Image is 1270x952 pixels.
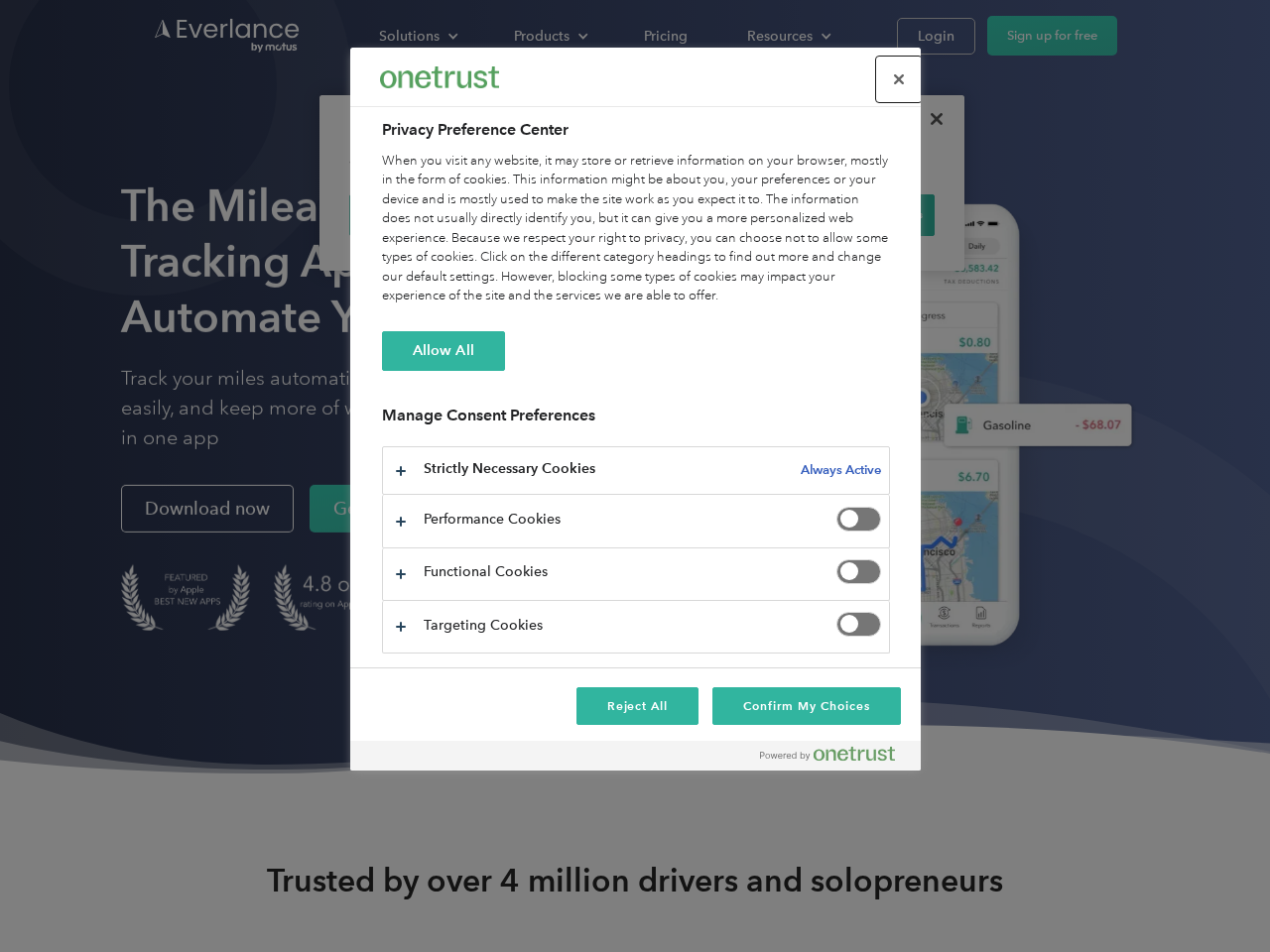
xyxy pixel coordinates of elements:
[382,406,890,436] h3: Manage Consent Preferences
[576,687,699,725] button: Reject All
[382,152,890,306] div: When you visit any website, it may store or retrieve information on your browser, mostly in the f...
[712,687,900,725] button: Confirm My Choices
[380,58,499,97] div: Everlance
[350,48,921,771] div: Preference center
[380,66,499,87] img: Everlance
[382,118,890,142] h2: Privacy Preference Center
[877,58,921,101] button: Close
[760,746,895,762] img: Powered by OneTrust Opens in a new Tab
[760,746,911,771] a: Powered by OneTrust Opens in a new Tab
[350,48,921,771] div: Privacy Preference Center
[382,331,505,371] button: Allow All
